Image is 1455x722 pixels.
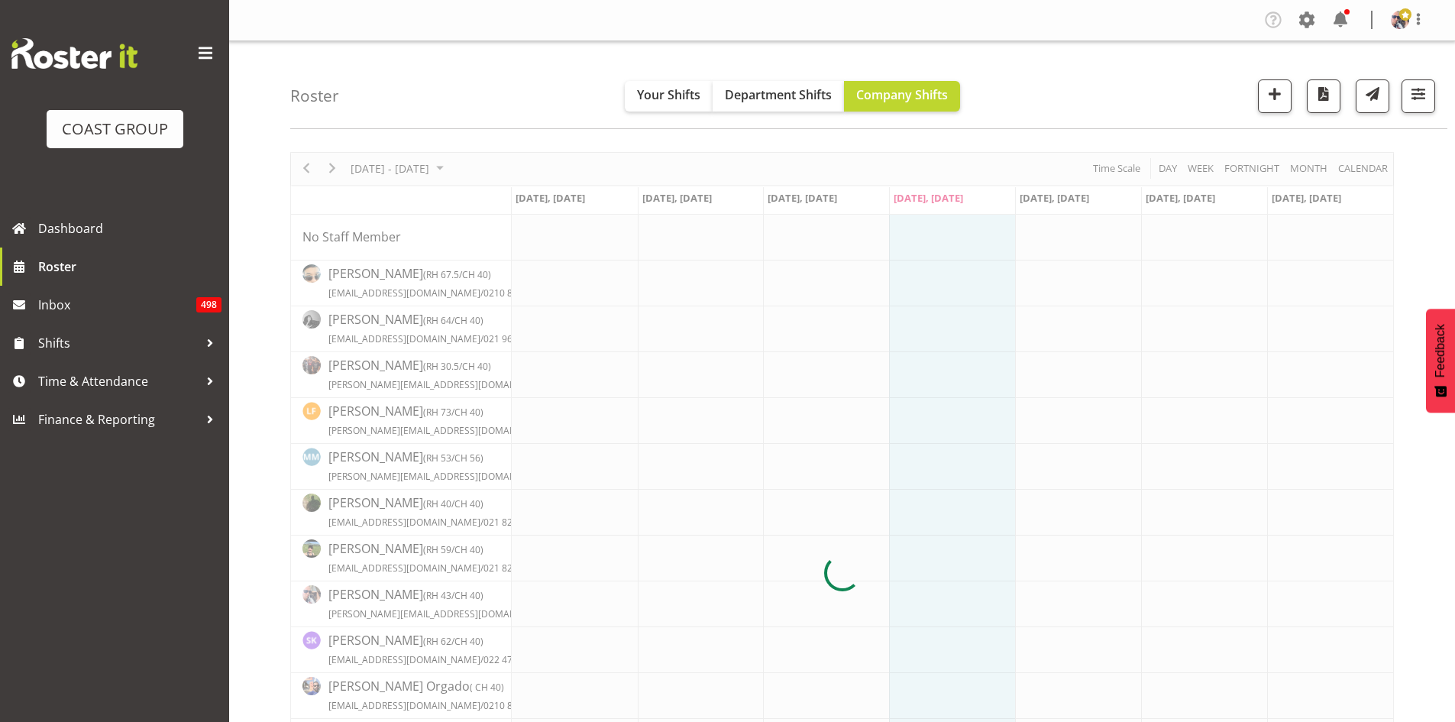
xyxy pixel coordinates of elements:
[1426,309,1455,413] button: Feedback - Show survey
[11,38,137,69] img: Rosterit website logo
[38,370,199,393] span: Time & Attendance
[1307,79,1340,113] button: Download a PDF of the roster according to the set date range.
[38,332,199,355] span: Shifts
[290,87,339,105] h4: Roster
[38,255,221,278] span: Roster
[637,86,700,103] span: Your Shifts
[1402,79,1435,113] button: Filter Shifts
[62,118,168,141] div: COAST GROUP
[856,86,948,103] span: Company Shifts
[625,81,713,112] button: Your Shifts
[1258,79,1292,113] button: Add a new shift
[38,408,199,431] span: Finance & Reporting
[38,217,221,240] span: Dashboard
[713,81,844,112] button: Department Shifts
[1434,324,1447,377] span: Feedback
[1356,79,1389,113] button: Send a list of all shifts for the selected filtered period to all rostered employees.
[844,81,960,112] button: Company Shifts
[725,86,832,103] span: Department Shifts
[196,297,221,312] span: 498
[38,293,196,316] span: Inbox
[1391,11,1409,29] img: shaun-dalgetty840549a0c8df28bbc325279ea0715bbc.png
